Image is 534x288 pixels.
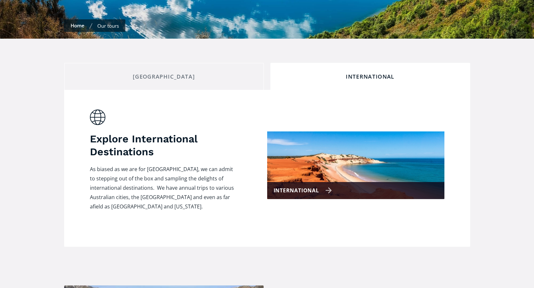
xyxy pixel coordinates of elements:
[71,22,84,29] a: Home
[267,131,444,199] a: International
[97,23,119,29] div: Our tours
[276,73,465,80] div: International
[274,186,332,195] div: International
[64,19,125,32] nav: breadcrumbs
[70,73,258,80] div: [GEOGRAPHIC_DATA]
[90,132,235,158] h3: Explore International Destinations
[90,165,235,211] p: As biased as we are for [GEOGRAPHIC_DATA], we can admit to stepping out of the box and sampling t...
